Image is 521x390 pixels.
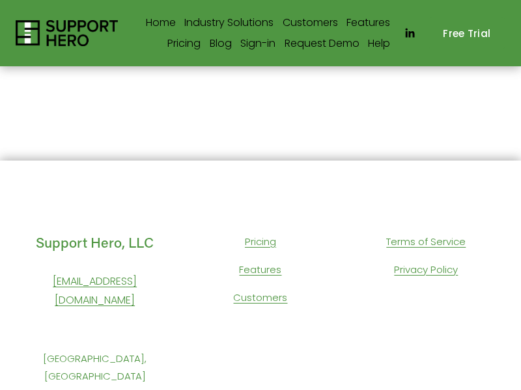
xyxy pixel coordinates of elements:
[167,33,201,54] a: Pricing
[146,12,176,33] a: Home
[184,14,274,32] span: Industry Solutions
[346,12,390,33] a: Features
[403,27,416,40] a: LinkedIn
[16,20,118,46] img: Support Hero
[285,33,359,54] a: Request Demo
[184,12,274,33] a: folder dropdown
[394,261,458,278] a: Privacy Policy
[386,233,466,250] a: Terms of Service
[368,33,390,54] a: Help
[240,33,275,54] a: Sign-in
[233,289,287,306] a: Customers
[283,12,338,33] a: Customers
[43,352,149,383] span: [GEOGRAPHIC_DATA], [GEOGRAPHIC_DATA]
[210,33,232,54] a: Blog
[239,261,281,278] a: Features
[16,272,174,310] a: [EMAIL_ADDRESS][DOMAIN_NAME]
[429,17,505,49] a: Free Trial
[16,233,174,252] h4: Support Hero, LLC
[245,233,276,250] a: Pricing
